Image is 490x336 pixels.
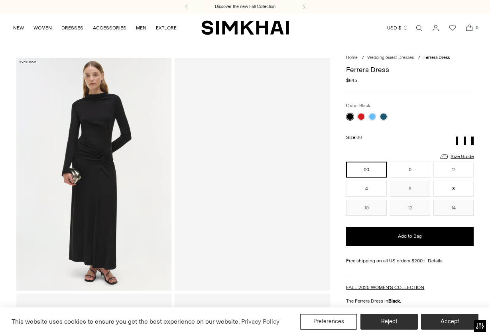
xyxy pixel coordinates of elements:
label: Size: [346,134,362,141]
nav: breadcrumbs [346,55,474,61]
img: Ferrera Dress [16,58,172,291]
span: Black [359,103,370,108]
span: 0 [473,24,480,31]
a: Open search modal [411,20,427,36]
a: Ferrera Dress [175,58,330,291]
button: Accept [421,314,478,330]
div: Free shipping on all US orders $200+ [346,257,474,264]
div: / [362,55,364,61]
button: USD $ [387,19,408,37]
button: 14 [433,200,474,216]
button: Add to Bag [346,227,474,246]
a: ACCESSORIES [93,19,126,37]
button: 8 [433,181,474,197]
h1: Ferrera Dress [346,66,474,73]
span: Ferrera Dress [423,55,450,60]
a: SIMKHAI [201,20,289,35]
a: Details [428,257,443,264]
a: Discover the new Fall Collection [215,4,276,10]
span: $645 [346,77,357,84]
a: WOMEN [33,19,52,37]
span: 00 [356,135,362,140]
a: Size Guide [439,152,474,162]
span: Add to Bag [398,233,422,240]
button: Reject [360,314,418,330]
button: 10 [346,200,386,216]
button: 2 [433,162,474,178]
a: EXPLORE [156,19,177,37]
button: Preferences [300,314,357,330]
a: Wishlist [445,20,460,36]
a: DRESSES [61,19,83,37]
button: 00 [346,162,386,178]
button: 6 [390,181,430,197]
div: / [418,55,420,61]
a: MEN [136,19,146,37]
a: Go to the account page [428,20,444,36]
a: FALL 2025 WOMEN'S COLLECTION [346,285,424,290]
button: 12 [390,200,430,216]
a: Home [346,55,358,60]
a: Open cart modal [461,20,477,36]
p: The Ferrera Dress in [346,297,474,305]
button: 0 [390,162,430,178]
strong: Black. [388,298,401,304]
label: Color: [346,102,370,109]
a: Wedding Guest Dresses [367,55,414,60]
a: Privacy Policy (opens in a new tab) [240,316,281,328]
a: NEW [13,19,24,37]
button: 4 [346,181,386,197]
span: This website uses cookies to ensure you get the best experience on our website. [12,318,240,325]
